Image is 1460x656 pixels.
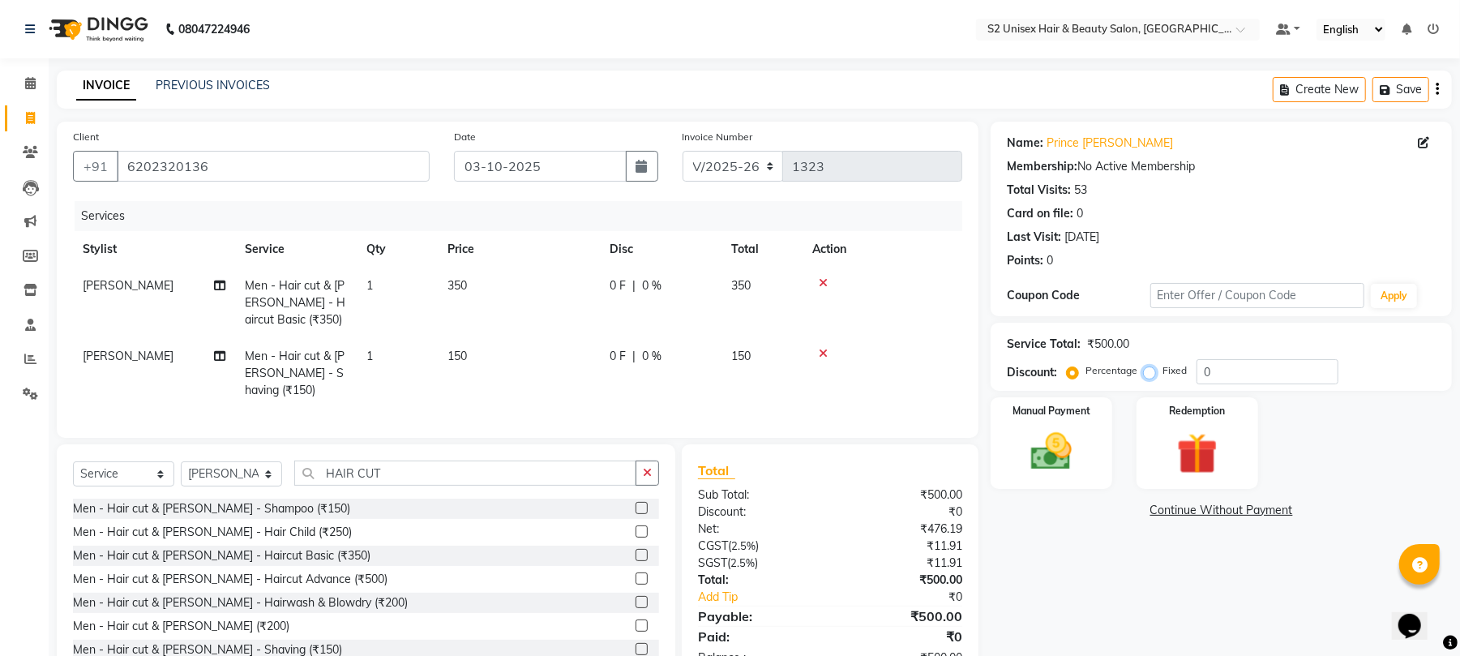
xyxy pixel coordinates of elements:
[73,524,352,541] div: Men - Hair cut & [PERSON_NAME] - Hair Child (₹250)
[686,572,830,589] div: Total:
[1047,135,1173,152] a: Prince [PERSON_NAME]
[698,555,727,570] span: SGST
[632,277,636,294] span: |
[830,504,974,521] div: ₹0
[1087,336,1129,353] div: ₹500.00
[454,130,476,144] label: Date
[686,607,830,626] div: Payable:
[1371,284,1417,308] button: Apply
[731,349,751,363] span: 150
[721,231,803,268] th: Total
[686,504,830,521] div: Discount:
[245,278,345,327] span: Men - Hair cut & [PERSON_NAME] - Haircut Basic (₹350)
[1007,364,1057,381] div: Discount:
[1007,205,1073,222] div: Card on file:
[357,231,438,268] th: Qty
[1018,428,1085,475] img: _cash.svg
[830,521,974,538] div: ₹476.19
[686,487,830,504] div: Sub Total:
[1169,404,1225,418] label: Redemption
[686,589,854,606] a: Add Tip
[698,462,735,479] span: Total
[178,6,250,52] b: 08047224946
[73,571,387,588] div: Men - Hair cut & [PERSON_NAME] - Haircut Advance (₹500)
[731,278,751,293] span: 350
[803,231,962,268] th: Action
[438,231,600,268] th: Price
[610,348,626,365] span: 0 F
[73,547,370,564] div: Men - Hair cut & [PERSON_NAME] - Haircut Basic (₹350)
[830,572,974,589] div: ₹500.00
[686,555,830,572] div: ( )
[1007,287,1150,304] div: Coupon Code
[632,348,636,365] span: |
[1162,363,1187,378] label: Fixed
[1007,182,1071,199] div: Total Visits:
[1007,158,1077,175] div: Membership:
[830,538,974,555] div: ₹11.91
[73,231,235,268] th: Stylist
[1047,252,1053,269] div: 0
[1007,229,1061,246] div: Last Visit:
[698,538,728,553] span: CGST
[1007,135,1043,152] div: Name:
[1392,591,1444,640] iframe: chat widget
[83,349,173,363] span: [PERSON_NAME]
[73,618,289,635] div: Men - Hair cut & [PERSON_NAME] (₹200)
[41,6,152,52] img: logo
[117,151,430,182] input: Search by Name/Mobile/Email/Code
[830,627,974,646] div: ₹0
[245,349,345,397] span: Men - Hair cut & [PERSON_NAME] - Shaving (₹150)
[1164,428,1231,479] img: _gift.svg
[75,201,974,231] div: Services
[610,277,626,294] span: 0 F
[686,538,830,555] div: ( )
[1007,336,1081,353] div: Service Total:
[73,151,118,182] button: +91
[731,539,756,552] span: 2.5%
[994,502,1449,519] a: Continue Without Payment
[830,487,974,504] div: ₹500.00
[1074,182,1087,199] div: 53
[156,78,270,92] a: PREVIOUS INVOICES
[76,71,136,101] a: INVOICE
[366,349,373,363] span: 1
[1013,404,1090,418] label: Manual Payment
[854,589,974,606] div: ₹0
[1007,252,1043,269] div: Points:
[1007,158,1436,175] div: No Active Membership
[830,607,974,626] div: ₹500.00
[730,556,755,569] span: 2.5%
[294,461,636,486] input: Search or Scan
[447,278,467,293] span: 350
[1273,77,1366,102] button: Create New
[73,594,408,611] div: Men - Hair cut & [PERSON_NAME] - Hairwash & Blowdry (₹200)
[83,278,173,293] span: [PERSON_NAME]
[686,521,830,538] div: Net:
[830,555,974,572] div: ₹11.91
[1064,229,1099,246] div: [DATE]
[366,278,373,293] span: 1
[73,130,99,144] label: Client
[235,231,357,268] th: Service
[683,130,753,144] label: Invoice Number
[600,231,721,268] th: Disc
[642,277,661,294] span: 0 %
[642,348,661,365] span: 0 %
[73,500,350,517] div: Men - Hair cut & [PERSON_NAME] - Shampoo (₹150)
[1077,205,1083,222] div: 0
[1150,283,1364,308] input: Enter Offer / Coupon Code
[686,627,830,646] div: Paid:
[1085,363,1137,378] label: Percentage
[1372,77,1429,102] button: Save
[447,349,467,363] span: 150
